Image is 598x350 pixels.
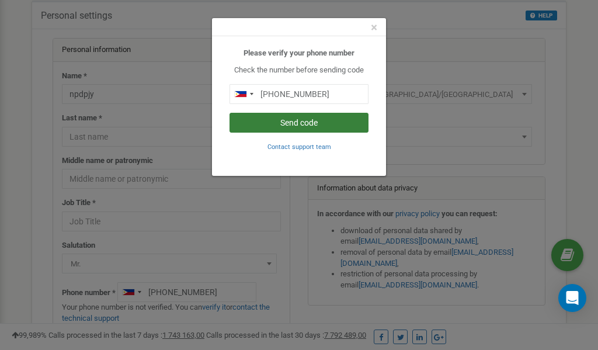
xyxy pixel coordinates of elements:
[230,65,368,76] p: Check the number before sending code
[267,143,331,151] small: Contact support team
[371,22,377,34] button: Close
[230,113,368,133] button: Send code
[558,284,586,312] div: Open Intercom Messenger
[230,84,368,104] input: 0905 123 4567
[244,48,354,57] b: Please verify your phone number
[267,142,331,151] a: Contact support team
[371,20,377,34] span: ×
[230,85,257,103] div: Telephone country code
